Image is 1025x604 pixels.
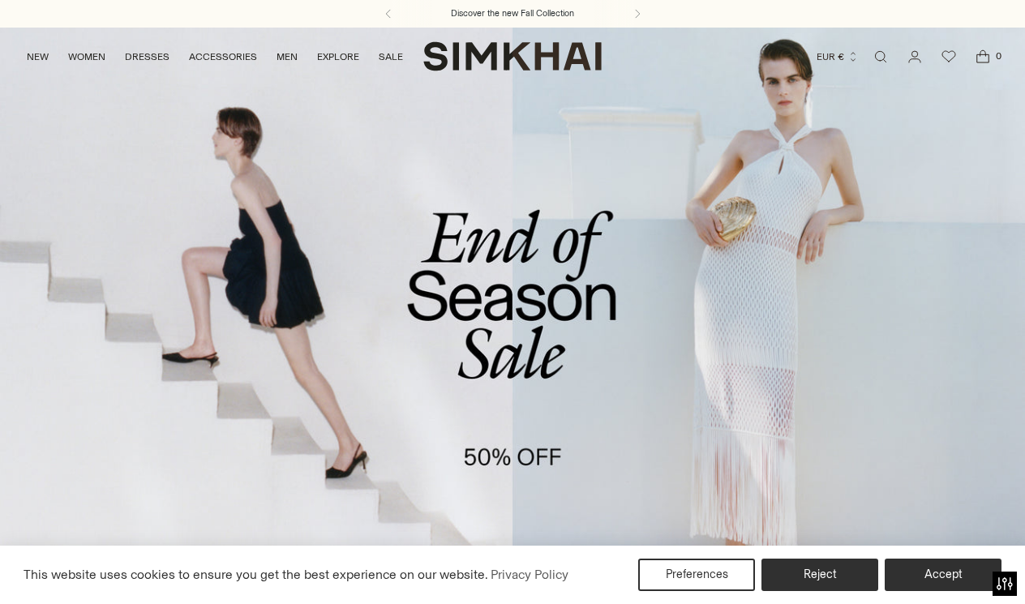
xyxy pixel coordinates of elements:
[451,7,574,20] a: Discover the new Fall Collection
[864,41,897,73] a: Open search modal
[885,559,1001,591] button: Accept
[379,39,403,75] a: SALE
[991,49,1006,63] span: 0
[944,528,1009,588] iframe: Gorgias live chat messenger
[317,39,359,75] a: EXPLORE
[68,39,105,75] a: WOMEN
[24,567,488,582] span: This website uses cookies to ensure you get the best experience on our website.
[761,559,878,591] button: Reject
[817,39,859,75] button: EUR €
[898,41,931,73] a: Go to the account page
[488,563,571,587] a: Privacy Policy (opens in a new tab)
[277,39,298,75] a: MEN
[933,41,965,73] a: Wishlist
[125,39,169,75] a: DRESSES
[423,41,602,72] a: SIMKHAI
[967,41,999,73] a: Open cart modal
[189,39,257,75] a: ACCESSORIES
[638,559,755,591] button: Preferences
[27,39,49,75] a: NEW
